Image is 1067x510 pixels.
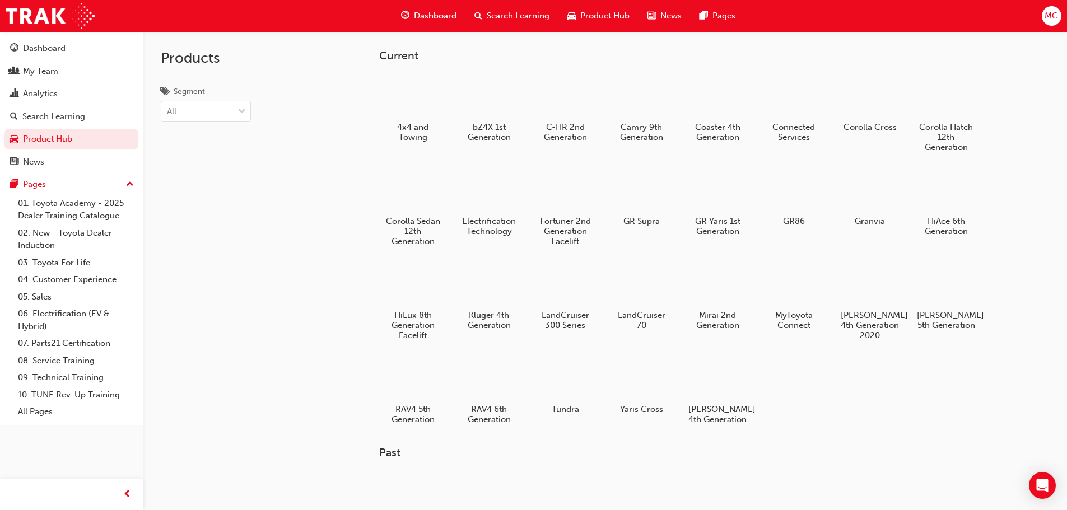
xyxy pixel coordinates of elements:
button: DashboardMy TeamAnalyticsSearch LearningProduct HubNews [4,36,138,174]
h5: GR Supra [612,216,671,226]
span: Search Learning [487,10,549,22]
span: car-icon [10,134,18,144]
span: car-icon [567,9,576,23]
span: up-icon [126,177,134,192]
a: 06. Electrification (EV & Hybrid) [13,305,138,335]
a: Tundra [532,353,599,418]
div: Search Learning [22,110,85,123]
span: News [660,10,682,22]
h5: GR Yaris 1st Generation [688,216,747,236]
h3: Past [379,446,1015,459]
h5: Corolla Sedan 12th Generation [384,216,442,246]
h5: Mirai 2nd Generation [688,310,747,330]
a: search-iconSearch Learning [465,4,558,27]
a: news-iconNews [639,4,691,27]
a: GR Yaris 1st Generation [684,165,751,240]
h5: HiLux 8th Generation Facelift [384,310,442,340]
h5: RAV4 5th Generation [384,404,442,424]
a: 01. Toyota Academy - 2025 Dealer Training Catalogue [13,195,138,224]
span: search-icon [10,112,18,122]
a: Analytics [4,83,138,104]
a: Corolla Cross [836,71,903,136]
div: Dashboard [23,42,66,55]
h5: Granvia [841,216,900,226]
h5: 4x4 and Towing [384,122,442,142]
a: 03. Toyota For Life [13,254,138,272]
h5: Connected Services [765,122,823,142]
div: Pages [23,178,46,191]
a: RAV4 5th Generation [379,353,446,428]
h5: [PERSON_NAME] 5th Generation [917,310,976,330]
h5: [PERSON_NAME] 4th Generation 2020 [841,310,900,340]
h3: Current [379,49,1015,62]
a: car-iconProduct Hub [558,4,639,27]
span: Product Hub [580,10,630,22]
button: Pages [4,174,138,195]
h5: MyToyota Connect [765,310,823,330]
a: Corolla Hatch 12th Generation [912,71,980,156]
span: down-icon [238,105,246,119]
a: GR86 [760,165,827,230]
h5: Coaster 4th Generation [688,122,747,142]
a: HiAce 6th Generation [912,165,980,240]
a: 05. Sales [13,288,138,306]
a: Camry 9th Generation [608,71,675,146]
a: C-HR 2nd Generation [532,71,599,146]
div: Open Intercom Messenger [1029,472,1056,499]
span: guage-icon [401,9,409,23]
a: LandCruiser 300 Series [532,259,599,334]
h5: [PERSON_NAME] 4th Generation [688,404,747,424]
span: tags-icon [161,87,169,97]
h5: HiAce 6th Generation [917,216,976,236]
span: news-icon [647,9,656,23]
h5: Kluger 4th Generation [460,310,519,330]
a: pages-iconPages [691,4,744,27]
span: pages-icon [10,180,18,190]
button: MC [1042,6,1061,26]
h5: RAV4 6th Generation [460,404,519,424]
h5: Corolla Hatch 12th Generation [917,122,976,152]
a: [PERSON_NAME] 5th Generation [912,259,980,334]
img: Trak [6,3,95,29]
div: News [23,156,44,169]
h2: Products [161,49,251,67]
a: News [4,152,138,172]
span: chart-icon [10,89,18,99]
a: Granvia [836,165,903,230]
span: pages-icon [700,9,708,23]
a: 02. New - Toyota Dealer Induction [13,224,138,254]
a: 04. Customer Experience [13,271,138,288]
a: LandCruiser 70 [608,259,675,334]
a: Fortuner 2nd Generation Facelift [532,165,599,250]
a: My Team [4,61,138,82]
span: Pages [712,10,735,22]
div: Segment [174,86,205,97]
a: 4x4 and Towing [379,71,446,146]
a: Coaster 4th Generation [684,71,751,146]
a: [PERSON_NAME] 4th Generation [684,353,751,428]
div: My Team [23,65,58,78]
a: Corolla Sedan 12th Generation [379,165,446,250]
a: MyToyota Connect [760,259,827,334]
a: Electrification Technology [455,165,523,240]
span: Dashboard [414,10,456,22]
h5: Electrification Technology [460,216,519,236]
h5: Corolla Cross [841,122,900,132]
a: 09. Technical Training [13,369,138,386]
div: Analytics [23,87,58,100]
a: 10. TUNE Rev-Up Training [13,386,138,404]
a: Connected Services [760,71,827,146]
span: news-icon [10,157,18,167]
a: guage-iconDashboard [392,4,465,27]
h5: LandCruiser 70 [612,310,671,330]
h5: GR86 [765,216,823,226]
h5: C-HR 2nd Generation [536,122,595,142]
a: HiLux 8th Generation Facelift [379,259,446,344]
a: 08. Service Training [13,352,138,369]
span: MC [1045,10,1058,22]
span: prev-icon [123,488,132,502]
a: Kluger 4th Generation [455,259,523,334]
a: [PERSON_NAME] 4th Generation 2020 [836,259,903,344]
